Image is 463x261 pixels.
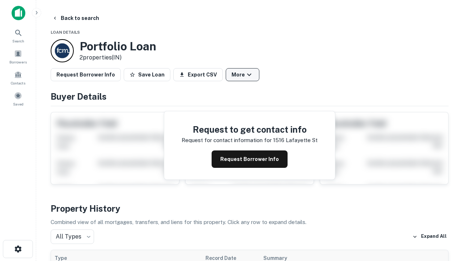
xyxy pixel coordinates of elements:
h4: Request to get contact info [182,123,318,136]
a: Contacts [2,68,34,87]
p: Combined view of all mortgages, transfers, and liens for this property. Click any row to expand d... [51,218,449,227]
button: Back to search [49,12,102,25]
a: Search [2,26,34,45]
button: Expand All [411,231,449,242]
img: capitalize-icon.png [12,6,25,20]
div: All Types [51,229,94,244]
button: Request Borrower Info [51,68,121,81]
span: Borrowers [9,59,27,65]
iframe: Chat Widget [427,180,463,215]
a: Saved [2,89,34,108]
button: Export CSV [173,68,223,81]
p: 2 properties (IN) [80,53,156,62]
h3: Portfolio Loan [80,40,156,53]
button: More [226,68,259,81]
button: Save Loan [124,68,170,81]
p: 1516 lafayette st [273,136,318,145]
h4: Buyer Details [51,90,449,103]
a: Borrowers [2,47,34,66]
span: Saved [13,101,24,107]
h4: Property History [51,202,449,215]
button: Request Borrower Info [212,150,288,168]
span: Contacts [11,80,25,86]
span: Search [12,38,24,44]
p: Request for contact information for [182,136,272,145]
span: Loan Details [51,30,80,34]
